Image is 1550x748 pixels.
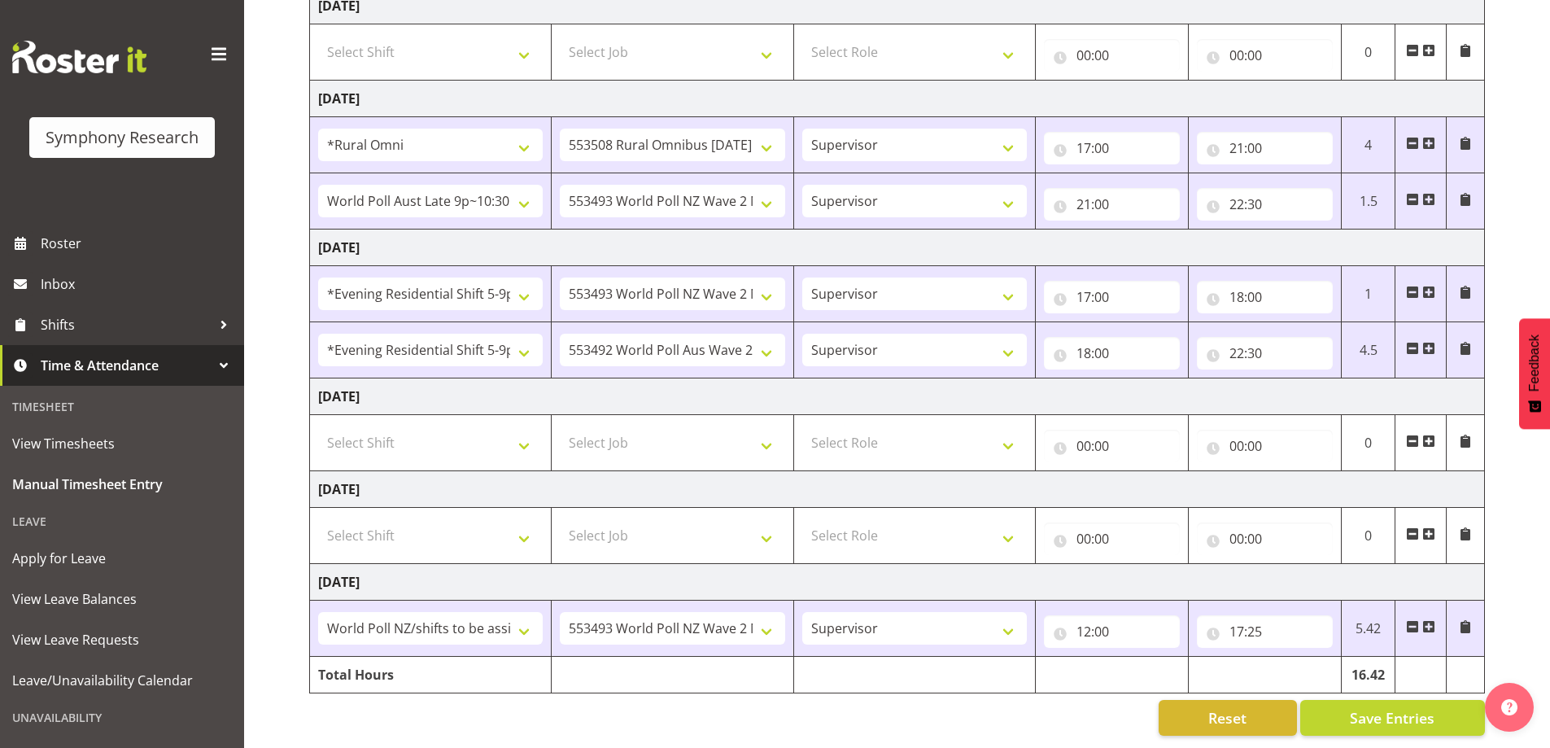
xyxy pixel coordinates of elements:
[12,431,232,456] span: View Timesheets
[1341,24,1395,81] td: 0
[4,619,240,660] a: View Leave Requests
[1044,615,1180,648] input: Click to select...
[1197,39,1333,72] input: Click to select...
[1159,700,1297,736] button: Reset
[1044,337,1180,370] input: Click to select...
[310,564,1485,601] td: [DATE]
[12,587,232,611] span: View Leave Balances
[1341,415,1395,471] td: 0
[12,546,232,571] span: Apply for Leave
[1197,132,1333,164] input: Click to select...
[310,81,1485,117] td: [DATE]
[1501,699,1517,715] img: help-xxl-2.png
[1197,615,1333,648] input: Click to select...
[46,125,199,150] div: Symphony Research
[41,353,212,378] span: Time & Attendance
[1341,117,1395,173] td: 4
[4,423,240,464] a: View Timesheets
[1197,430,1333,462] input: Click to select...
[1208,707,1247,728] span: Reset
[1341,508,1395,564] td: 0
[1044,132,1180,164] input: Click to select...
[12,472,232,496] span: Manual Timesheet Entry
[1527,335,1542,391] span: Feedback
[41,313,212,337] span: Shifts
[310,230,1485,266] td: [DATE]
[1197,281,1333,313] input: Click to select...
[1341,657,1395,693] td: 16.42
[310,657,552,693] td: Total Hours
[12,41,146,73] img: Rosterit website logo
[1044,523,1180,555] input: Click to select...
[4,579,240,619] a: View Leave Balances
[1044,39,1180,72] input: Click to select...
[1341,322,1395,378] td: 4.5
[1044,188,1180,221] input: Click to select...
[310,378,1485,415] td: [DATE]
[1341,266,1395,322] td: 1
[4,390,240,423] div: Timesheet
[1519,318,1550,429] button: Feedback - Show survey
[1197,337,1333,370] input: Click to select...
[4,464,240,505] a: Manual Timesheet Entry
[12,628,232,652] span: View Leave Requests
[1044,281,1180,313] input: Click to select...
[1350,707,1434,728] span: Save Entries
[1341,601,1395,657] td: 5.42
[41,272,236,296] span: Inbox
[4,660,240,701] a: Leave/Unavailability Calendar
[4,701,240,734] div: Unavailability
[1341,173,1395,230] td: 1.5
[1197,523,1333,555] input: Click to select...
[1197,188,1333,221] input: Click to select...
[1300,700,1485,736] button: Save Entries
[4,538,240,579] a: Apply for Leave
[4,505,240,538] div: Leave
[12,668,232,693] span: Leave/Unavailability Calendar
[1044,430,1180,462] input: Click to select...
[41,231,236,256] span: Roster
[310,471,1485,508] td: [DATE]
